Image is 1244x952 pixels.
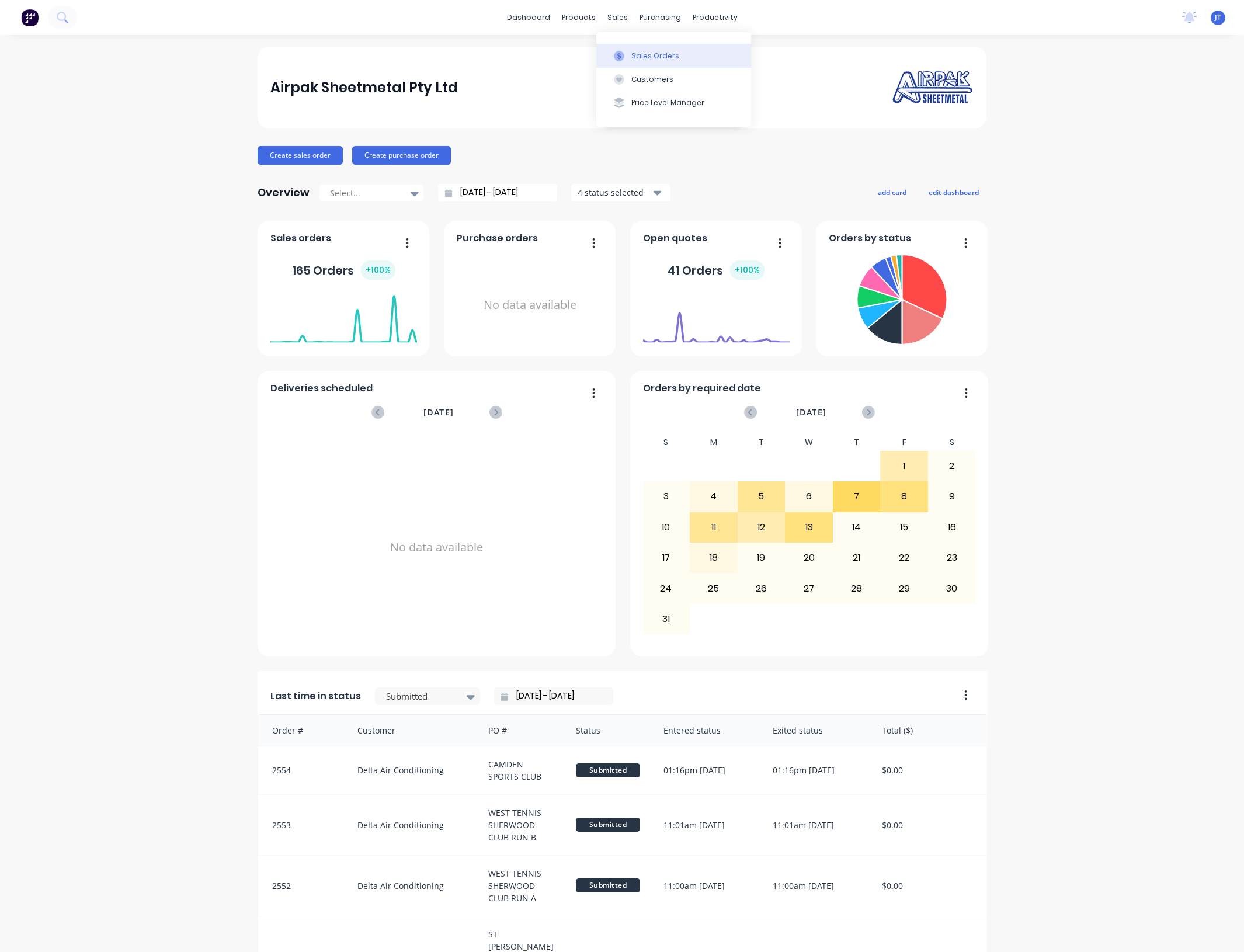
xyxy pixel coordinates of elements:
div: 2 [929,451,975,481]
div: Exited status [761,715,870,746]
span: [DATE] [796,406,826,419]
span: Orders by status [829,231,911,245]
div: W [785,434,833,451]
img: Airpak Sheetmetal Pty Ltd [892,69,974,106]
div: 15 [881,513,927,542]
button: 4 status selected [571,184,670,201]
div: productivity [687,9,743,26]
button: add card [870,185,914,200]
button: Create purchase order [352,146,451,165]
div: PO # [477,715,564,746]
div: 26 [738,574,785,603]
div: Order # [258,715,346,746]
div: sales [602,9,634,26]
div: 12 [738,513,785,542]
div: 25 [690,574,737,603]
div: Price Level Manager [631,98,704,108]
div: 9 [929,482,975,511]
input: Filter by date [508,687,609,705]
button: Customers [596,68,751,91]
div: 6 [786,482,832,511]
div: $0.00 [870,795,987,855]
div: + 100 % [361,260,395,280]
div: T [738,434,786,451]
div: 20 [786,543,832,572]
div: 28 [833,574,880,603]
div: 01:16pm [DATE] [761,746,870,794]
span: Last time in status [270,689,361,703]
button: edit dashboard [921,185,986,200]
div: No data available [457,250,603,360]
div: Delta Air Conditioning [346,795,477,855]
span: Submitted [576,878,640,892]
span: Purchase orders [457,231,538,245]
div: 17 [643,543,690,572]
div: 4 [690,482,737,511]
button: Sales Orders [596,44,751,67]
div: $0.00 [870,856,987,916]
div: 7 [833,482,880,511]
div: 14 [833,513,880,542]
span: Orders by required date [643,381,761,395]
div: WEST TENNIS SHERWOOD CLUB RUN B [477,795,564,855]
div: 11:01am [DATE] [761,795,870,855]
div: 10 [643,513,690,542]
div: 01:16pm [DATE] [652,746,761,794]
div: Overview [258,181,310,204]
div: 11 [690,513,737,542]
div: 11:00am [DATE] [652,856,761,916]
div: Total ($) [870,715,987,746]
div: S [642,434,690,451]
div: CAMDEN SPORTS CLUB [477,746,564,794]
div: 165 Orders [292,260,395,280]
a: dashboard [501,9,556,26]
div: F [880,434,928,451]
div: 3 [643,482,690,511]
div: M [690,434,738,451]
div: Delta Air Conditioning [346,746,477,794]
div: 16 [929,513,975,542]
div: S [928,434,976,451]
div: $0.00 [870,746,987,794]
div: Sales Orders [631,51,679,61]
button: Price Level Manager [596,91,751,114]
div: 11:01am [DATE] [652,795,761,855]
div: 18 [690,543,737,572]
div: 2553 [258,795,346,855]
span: [DATE] [423,406,454,419]
div: 4 status selected [578,186,651,199]
div: purchasing [634,9,687,26]
div: 21 [833,543,880,572]
span: Sales orders [270,231,331,245]
span: Open quotes [643,231,707,245]
div: Customer [346,715,477,746]
div: Status [564,715,652,746]
div: Delta Air Conditioning [346,856,477,916]
span: Submitted [576,763,640,777]
div: 13 [786,513,832,542]
div: T [833,434,881,451]
div: 11:00am [DATE] [761,856,870,916]
div: 2554 [258,746,346,794]
div: 41 Orders [668,260,765,280]
span: Submitted [576,818,640,832]
div: 24 [643,574,690,603]
div: 2552 [258,856,346,916]
div: + 100 % [730,260,765,280]
div: Airpak Sheetmetal Pty Ltd [270,76,458,99]
div: 1 [881,451,927,481]
div: WEST TENNIS SHERWOOD CLUB RUN A [477,856,564,916]
div: 8 [881,482,927,511]
div: 5 [738,482,785,511]
div: 29 [881,574,927,603]
div: 23 [929,543,975,572]
div: Customers [631,74,673,85]
div: 31 [643,604,690,634]
div: 27 [786,574,832,603]
div: 30 [929,574,975,603]
div: 19 [738,543,785,572]
img: Factory [21,9,39,26]
div: Entered status [652,715,761,746]
span: JT [1215,12,1221,23]
div: No data available [270,434,603,661]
